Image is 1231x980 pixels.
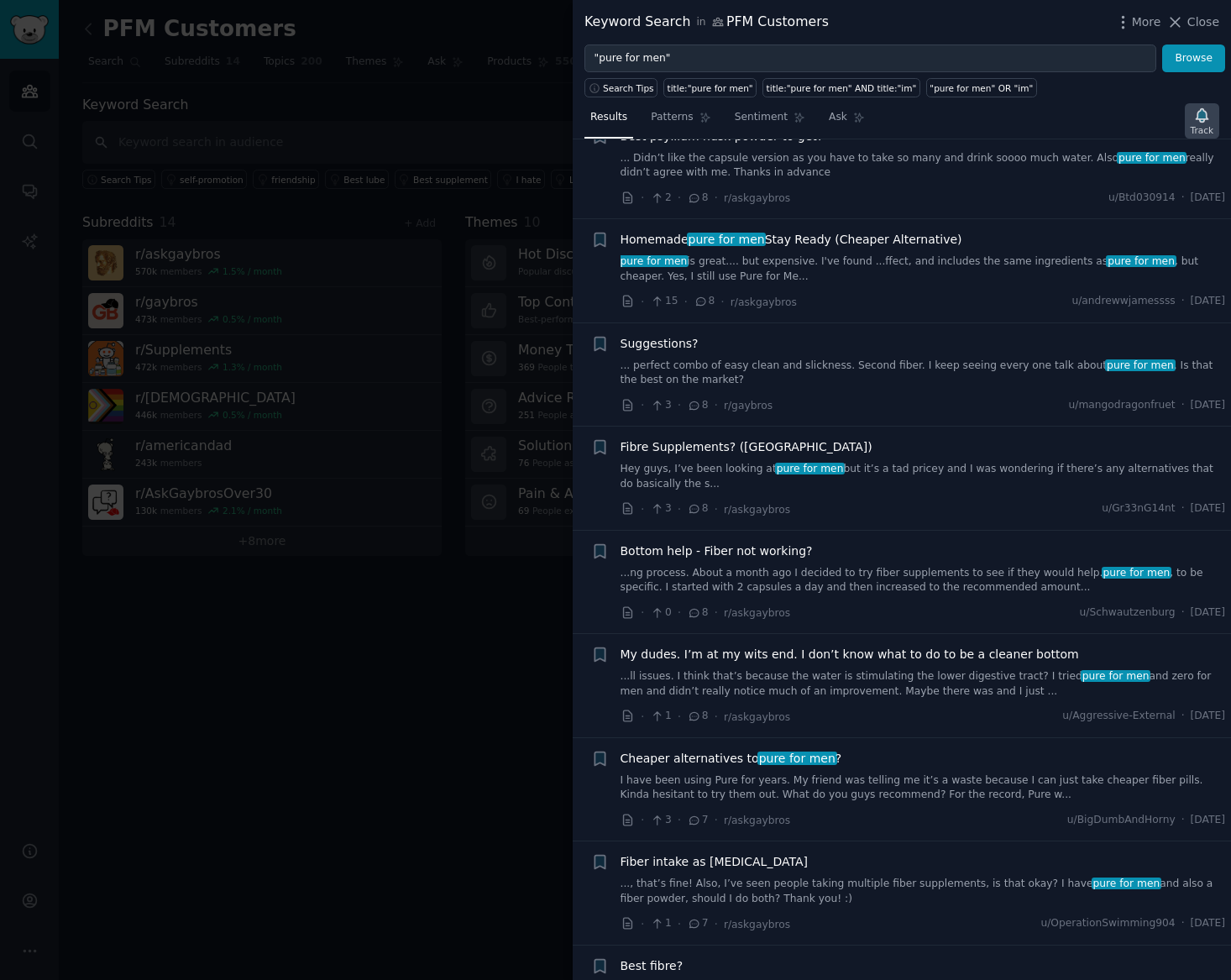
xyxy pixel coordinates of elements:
[724,919,790,930] span: r/askgaybros
[687,709,708,724] span: 8
[715,500,718,518] span: ·
[621,750,842,768] a: Cheaper alternatives topure for men?
[621,359,1226,388] a: ... perfect combo of easy clean and slickness. Second fiber. I keep seeing every one talk aboutpu...
[651,110,693,125] span: Patterns
[724,504,790,516] span: r/askgaybros
[687,501,708,516] span: 8
[1092,878,1161,889] span: pure for men
[584,45,1156,73] input: Try a keyword related to your business
[678,708,681,726] span: ·
[1081,670,1150,682] span: pure for men
[650,709,671,724] span: 1
[696,15,705,30] span: in
[694,294,715,309] span: 8
[684,293,688,311] span: ·
[621,957,684,975] span: Best fibre?
[1181,294,1185,309] span: ·
[1114,13,1161,31] button: More
[650,813,671,828] span: 3
[1181,813,1185,828] span: ·
[731,296,797,308] span: r/askgaybros
[1080,605,1176,621] span: u/Schwautzenburg
[767,82,917,94] div: title:"pure for men" AND title:"im"
[1102,567,1171,579] span: pure for men
[621,231,962,249] span: Homemade Stay Ready (Cheaper Alternative)
[621,750,842,768] span: Cheaper alternatives to ?
[715,396,718,414] span: ·
[724,711,790,723] span: r/askgaybros
[641,396,644,414] span: ·
[621,335,699,353] a: Suggestions?
[1132,13,1161,31] span: More
[1191,916,1225,931] span: [DATE]
[715,811,718,829] span: ·
[1181,916,1185,931] span: ·
[1105,359,1175,371] span: pure for men
[715,915,718,933] span: ·
[650,191,671,206] span: 2
[621,773,1226,803] a: I have been using Pure for years. My friend was telling me it’s a waste because I can just take c...
[678,189,681,207] span: ·
[641,811,644,829] span: ·
[619,255,689,267] span: pure for men
[621,877,1226,906] a: ..., that’s fine! Also, I’ve seen people taking multiple fiber supplements, is that okay? I havep...
[926,78,1037,97] a: "pure for men" OR "im"
[584,78,657,97] button: Search Tips
[720,293,724,311] span: ·
[1187,13,1219,31] span: Close
[650,398,671,413] span: 3
[729,104,811,139] a: Sentiment
[687,605,708,621] span: 8
[678,500,681,518] span: ·
[724,607,790,619] span: r/askgaybros
[823,104,871,139] a: Ask
[687,813,708,828] span: 7
[621,438,872,456] span: Fibre Supplements? ([GEOGRAPHIC_DATA])
[645,104,716,139] a: Patterns
[1191,398,1225,413] span: [DATE]
[715,708,718,726] span: ·
[1191,294,1225,309] span: [DATE]
[687,398,708,413] span: 8
[1181,191,1185,206] span: ·
[1191,191,1225,206] span: [DATE]
[621,542,813,560] a: Bottom help - Fiber not working?
[775,463,845,474] span: pure for men
[668,82,753,94] div: title:"pure for men"
[621,646,1079,663] a: My dudes. I’m at my wits end. I don’t know what to do to be a cleaner bottom
[641,708,644,726] span: ·
[678,915,681,933] span: ·
[621,462,1226,491] a: Hey guys, I’ve been looking atpure for menbut it’s a tad pricey and I was wondering if there’s an...
[1181,709,1185,724] span: ·
[650,605,671,621] span: 0
[641,189,644,207] span: ·
[724,815,790,826] span: r/askgaybros
[1181,398,1185,413] span: ·
[1071,294,1175,309] span: u/andrewwjamessss
[621,853,808,871] a: Fiber intake as [MEDICAL_DATA]
[650,294,678,309] span: 15
[829,110,847,125] span: Ask
[1102,501,1175,516] span: u/Gr33nG14nt
[724,192,790,204] span: r/askgaybros
[1181,605,1185,621] span: ·
[715,604,718,621] span: ·
[724,400,773,411] span: r/gaybros
[678,396,681,414] span: ·
[1117,152,1186,164] span: pure for men
[1166,13,1219,31] button: Close
[762,78,920,97] a: title:"pure for men" AND title:"im"
[1108,191,1176,206] span: u/Btd030914
[641,500,644,518] span: ·
[590,110,627,125] span: Results
[735,110,788,125] span: Sentiment
[621,669,1226,699] a: ...ll issues. I think that’s because the water is stimulating the lower digestive tract? I triedp...
[621,231,962,249] a: Homemadepure for menStay Ready (Cheaper Alternative)
[1181,501,1185,516] span: ·
[1062,709,1175,724] span: u/Aggressive-External
[1068,398,1175,413] span: u/mangodragonfruet
[1040,916,1175,931] span: u/OperationSwimming904
[687,916,708,931] span: 7
[1191,501,1225,516] span: [DATE]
